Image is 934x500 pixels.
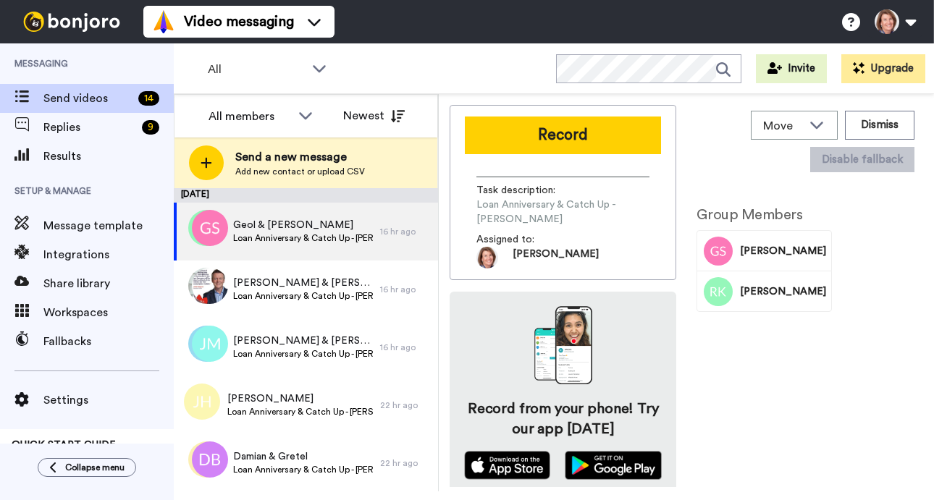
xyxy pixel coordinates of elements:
div: All members [209,108,291,125]
span: [PERSON_NAME] [740,244,826,258]
div: 9 [142,120,159,135]
div: 16 hr ago [380,284,431,295]
span: Loan Anniversary & Catch Up - [PERSON_NAME] [227,406,373,418]
img: appstore [464,451,550,480]
button: Record [465,116,661,154]
button: Upgrade [841,54,925,83]
div: 22 hr ago [380,399,431,411]
span: [PERSON_NAME] [740,284,826,299]
span: All [208,61,305,78]
span: Damian & Gretel [233,449,373,464]
div: [DATE] [174,188,438,203]
img: playstore [565,451,662,480]
span: [PERSON_NAME] [227,391,373,406]
span: Loan Anniversary & Catch Up - [PERSON_NAME] [233,348,373,360]
img: jh.png [184,384,220,420]
span: [PERSON_NAME] & [PERSON_NAME] [233,334,373,348]
button: Dismiss [845,111,914,140]
span: Video messaging [184,12,294,32]
span: Share library [43,275,174,292]
img: db.png [192,441,228,478]
img: jm.png [192,326,228,362]
span: Task description : [476,183,578,198]
span: Loan Anniversary & Catch Up - [PERSON_NAME] [476,198,649,226]
span: Integrations [43,246,174,263]
img: rk.png [188,210,224,246]
img: tm.png [188,326,224,362]
div: 16 hr ago [380,342,431,353]
img: 5fbe2173-ae36-474e-92ce-23c84c7c928c.jpg [192,268,228,304]
img: 621c16c7-a60b-48f8-b0b5-f158d0b0809f-1759891800.jpg [476,247,498,268]
img: gb.png [188,441,224,478]
span: Assigned to: [476,232,578,247]
img: Image of Riska Kim [704,277,733,306]
button: Collapse menu [38,458,136,477]
span: Add new contact or upload CSV [235,166,365,177]
div: 16 hr ago [380,226,431,237]
span: Send videos [43,90,132,107]
div: 14 [138,91,159,106]
span: Move [763,117,802,135]
span: Settings [43,391,174,409]
img: bj-logo-header-white.svg [17,12,126,32]
span: [PERSON_NAME] & [PERSON_NAME] [233,276,373,290]
span: Geol & [PERSON_NAME] [233,218,373,232]
span: Message template [43,217,174,234]
button: Invite [756,54,827,83]
button: Newest [332,101,416,130]
span: Loan Anniversary & Catch Up - [PERSON_NAME] [233,290,373,302]
span: Send a new message [235,148,365,166]
h4: Record from your phone! Try our app [DATE] [464,399,662,439]
img: download [534,306,592,384]
img: gs.png [192,210,228,246]
span: QUICK START GUIDE [12,440,116,450]
span: Fallbacks [43,333,174,350]
span: Replies [43,119,136,136]
img: a1087ef6-816d-4369-8c2e-8852fdeb3255.jpg [188,268,224,304]
span: Results [43,148,174,165]
span: Workspaces [43,304,174,321]
span: Collapse menu [65,462,125,473]
span: [PERSON_NAME] [513,247,599,268]
img: vm-color.svg [152,10,175,33]
button: Disable fallback [810,147,914,172]
div: 22 hr ago [380,457,431,469]
h2: Group Members [697,207,832,223]
span: Loan Anniversary & Catch Up - [PERSON_NAME] [233,464,373,475]
span: Loan Anniversary & Catch Up - [PERSON_NAME] [233,232,373,244]
img: Image of Geol Soo Kim [704,237,733,266]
